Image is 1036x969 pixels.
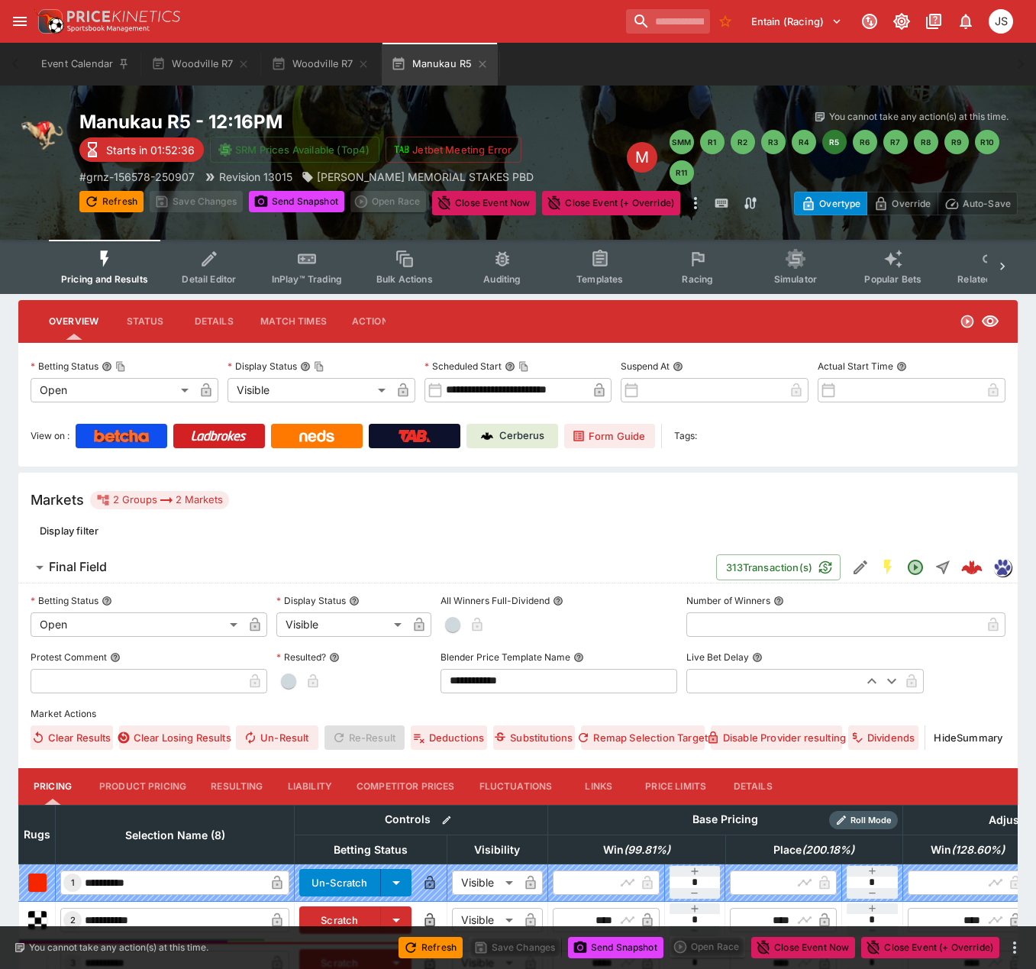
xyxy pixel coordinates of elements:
[794,192,1018,215] div: Start From
[394,142,409,157] img: jetbet-logo.svg
[376,273,433,285] span: Bulk Actions
[411,725,487,750] button: Deductions
[198,768,275,805] button: Resulting
[79,191,144,212] button: Refresh
[19,805,56,864] th: Rugs
[952,8,980,35] button: Notifications
[344,768,467,805] button: Competitor Prices
[621,360,670,373] p: Suspend At
[994,559,1011,576] img: grnz
[902,554,929,581] button: Open
[18,768,87,805] button: Pricing
[236,725,318,750] button: Un-Result
[670,160,694,185] button: R11
[228,360,297,373] p: Display Status
[518,361,529,372] button: Copy To Clipboard
[339,303,408,340] button: Actions
[633,768,718,805] button: Price Limits
[853,130,877,154] button: R6
[31,725,113,750] button: Clear Results
[861,937,999,958] button: Close Event (+ Override)
[276,594,346,607] p: Display Status
[499,428,544,444] p: Cerberus
[686,594,770,607] p: Number of Winners
[483,273,521,285] span: Auditing
[960,314,975,329] svg: Open
[963,195,1011,212] p: Auto-Save
[761,130,786,154] button: R3
[957,552,987,583] a: 04ce6a9e-f3e3-43b8-bb32-2bc95dd18d29
[914,841,1021,859] span: Win(128.60%)
[31,651,107,664] p: Protest Comment
[302,169,534,185] div: MORRIE MOSEN MEMORIAL STAKES PBD
[581,725,705,750] button: Remap Selection Target
[441,594,550,607] p: All Winners Full-Dividend
[94,430,149,442] img: Betcha
[299,906,381,934] button: Scratch
[792,130,816,154] button: R4
[957,273,1024,285] span: Related Events
[272,273,342,285] span: InPlay™ Trading
[300,361,311,372] button: Display StatusCopy To Clipboard
[961,557,983,578] img: logo-cerberus--red.svg
[317,841,424,859] span: Betting Status
[742,9,851,34] button: Select Tenant
[818,360,893,373] p: Actual Start Time
[914,130,938,154] button: R8
[984,5,1018,38] button: John Seaton
[670,130,694,154] button: SMM
[31,378,194,402] div: Open
[993,558,1012,577] div: grnz
[299,869,381,896] button: Un-Scratch
[944,130,969,154] button: R9
[386,137,521,163] button: Jetbet Meeting Error
[142,43,259,86] button: Woodville R7
[822,130,847,154] button: R5
[31,424,69,448] label: View on :
[874,554,902,581] button: SGM Enabled
[493,725,575,750] button: Substitutions
[324,725,405,750] span: Re-Result
[6,8,34,35] button: open drawer
[847,554,874,581] button: Edit Detail
[452,908,518,932] div: Visible
[731,130,755,154] button: R2
[31,491,84,509] h5: Markets
[382,43,498,86] button: Manukau R5
[718,768,787,805] button: Details
[752,652,763,663] button: Live Bet Delay
[864,273,921,285] span: Popular Bets
[108,826,242,845] span: Selection Name (8)
[700,130,725,154] button: R1
[553,596,563,606] button: All Winners Full-Dividend
[432,191,536,215] button: Close Event Now
[564,424,655,448] a: Form Guide
[961,557,983,578] div: 04ce6a9e-f3e3-43b8-bb32-2bc95dd18d29
[299,430,334,442] img: Neds
[867,192,938,215] button: Override
[350,191,426,212] div: split button
[210,137,379,163] button: SRM Prices Available (Top4)
[67,25,150,32] img: Sportsbook Management
[906,558,925,577] svg: Open
[34,6,64,37] img: PriceKinetics Logo
[624,841,670,859] em: ( 99.81 %)
[673,361,683,372] button: Suspend At
[774,273,817,285] span: Simulator
[568,937,663,958] button: Send Snapshot
[102,361,112,372] button: Betting StatusCopy To Clipboard
[119,725,230,750] button: Clear Losing Results
[564,768,633,805] button: Links
[686,191,705,215] button: more
[883,130,908,154] button: R7
[219,169,292,185] p: Revision 13015
[31,703,1005,725] label: Market Actions
[295,805,548,835] th: Controls
[191,430,247,442] img: Ladbrokes
[951,841,1005,859] em: ( 128.60 %)
[110,652,121,663] button: Protest Comment
[79,110,627,134] h2: Copy To Clipboard
[856,8,883,35] button: Connected to PK
[576,273,623,285] span: Templates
